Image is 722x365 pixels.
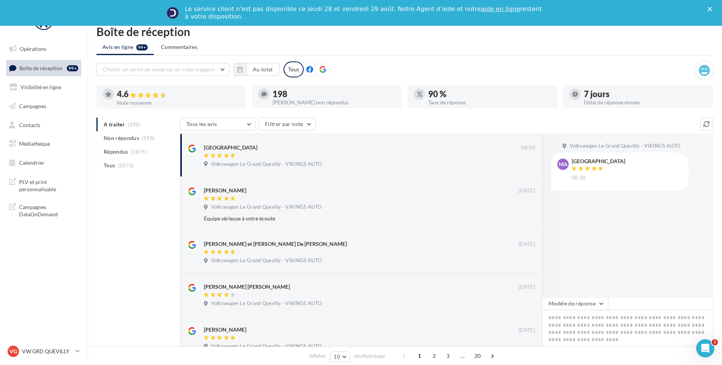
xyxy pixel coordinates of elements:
[19,65,63,71] span: Boîte de réception
[5,98,83,114] a: Campagnes
[204,144,257,151] div: [GEOGRAPHIC_DATA]
[19,103,46,109] span: Campagnes
[19,159,44,166] span: Calendrier
[354,352,385,360] span: résultats/page
[471,350,484,362] span: 20
[481,5,520,13] a: aide en ligne
[180,118,256,131] button: Tous les avis
[284,61,304,77] div: Tous
[19,202,78,218] span: Campagnes DataOnDemand
[5,174,83,196] a: PLV et print personnalisable
[572,159,625,164] div: [GEOGRAPHIC_DATA]
[5,117,83,133] a: Contacts
[211,300,322,307] span: Volkswagen Le Grand Quevilly - VIKINGS AUTO
[211,204,322,211] span: Volkswagen Le Grand Quevilly - VIKINGS AUTO
[413,350,426,362] span: 1
[161,43,197,51] span: Commentaires
[131,149,147,155] span: (1875)
[204,326,246,334] div: [PERSON_NAME]
[19,140,50,147] span: Médiathèque
[186,121,217,127] span: Tous les avis
[117,100,240,105] div: Note moyenne
[428,90,551,98] div: 90 %
[519,327,535,334] span: [DATE]
[5,199,83,221] a: Campagnes DataOnDemand
[273,100,396,105] div: [PERSON_NAME] non répondus
[559,160,568,168] span: MA
[584,100,707,105] div: Délai de réponse moyen
[259,118,316,131] button: Filtrer par note
[5,155,83,171] a: Calendrier
[5,41,83,57] a: Opérations
[104,148,128,156] span: Répondus
[204,187,246,194] div: [PERSON_NAME]
[204,240,347,248] div: [PERSON_NAME] et [PERSON_NAME] De [PERSON_NAME]
[211,257,322,264] span: Volkswagen Le Grand Quevilly - VIKINGS AUTO
[428,350,440,362] span: 2
[712,339,718,345] span: 1
[6,344,81,359] a: VG VW GRD QUEVILLY
[273,90,396,98] div: 198
[67,65,78,71] div: 99+
[117,90,240,99] div: 4.6
[19,121,40,128] span: Contacts
[330,351,350,362] button: 10
[142,135,155,141] span: (198)
[19,177,78,193] span: PLV et print personnalisable
[428,100,551,105] div: Taux de réponse
[570,143,680,149] span: Volkswagen Le Grand Quevilly - VIKINGS AUTO
[708,7,715,11] div: Fermer
[96,63,229,76] button: Choisir un point de vente ou un code magasin
[5,60,83,76] a: Boîte de réception99+
[104,134,139,142] span: Non répondus
[204,215,486,222] div: Équipe sérieuse à votre écoute
[185,5,543,20] div: Le service client n'est pas disponible ce jeudi 28 et vendredi 29 août. Notre Agent d'aide et not...
[696,339,714,357] iframe: Intercom live chat
[572,175,586,181] span: 08:30
[22,348,73,355] p: VW GRD QUEVILLY
[334,354,340,360] span: 10
[521,145,535,151] span: 08:30
[519,284,535,291] span: [DATE]
[309,352,326,360] span: Afficher
[519,187,535,194] span: [DATE]
[211,343,322,350] span: Volkswagen Le Grand Quevilly - VIKINGS AUTO
[442,350,454,362] span: 3
[233,63,279,76] button: Au total
[246,63,279,76] button: Au total
[96,26,713,37] div: Boîte de réception
[103,66,215,72] span: Choisir un point de vente ou un code magasin
[204,283,290,291] div: [PERSON_NAME] [PERSON_NAME]
[104,162,115,169] span: Tous
[20,46,46,52] span: Opérations
[167,7,179,19] img: Profile image for Service-Client
[519,241,535,248] span: [DATE]
[542,297,608,310] button: Modèle de réponse
[211,161,322,168] span: Volkswagen Le Grand Quevilly - VIKINGS AUTO
[20,84,61,90] span: Visibilité en ligne
[5,79,83,95] a: Visibilité en ligne
[9,348,17,355] span: VG
[118,162,134,168] span: (2073)
[584,90,707,98] div: 7 jours
[457,350,469,362] span: ...
[5,136,83,152] a: Médiathèque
